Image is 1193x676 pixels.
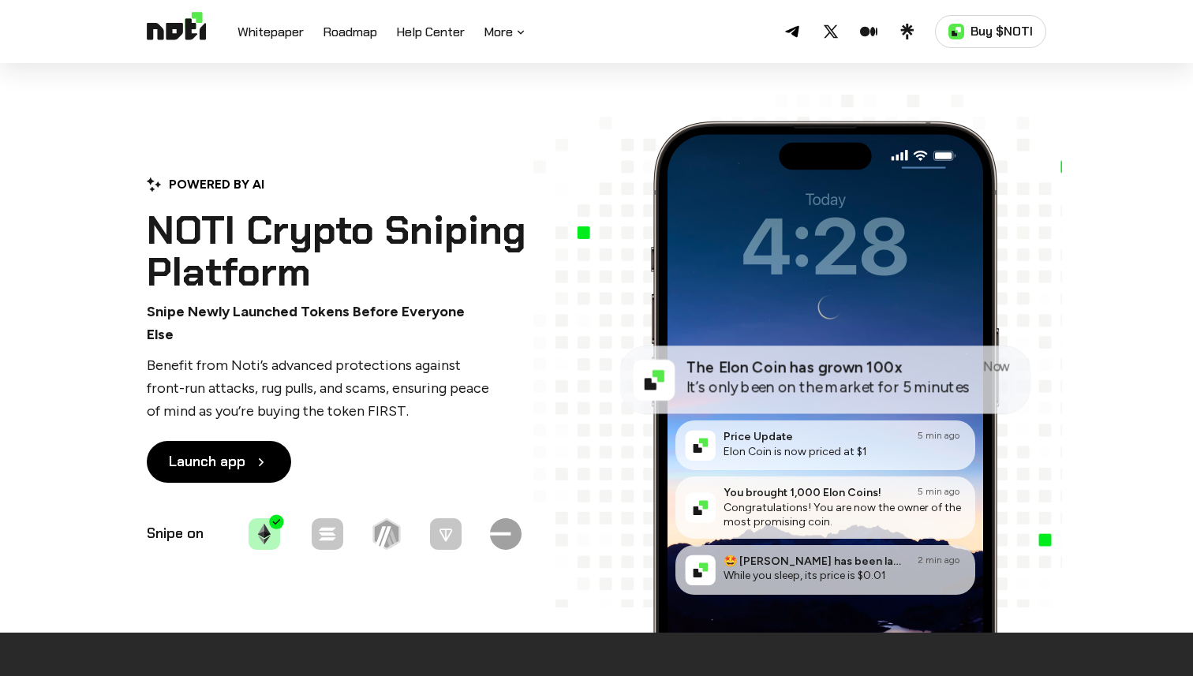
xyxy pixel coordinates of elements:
[147,210,549,293] h1: NOTI Crypto Sniping Platform
[147,522,212,553] p: Snipe on
[237,23,304,43] a: Whitepaper
[147,12,206,51] img: Logo
[147,354,494,422] p: Benefit from Noti’s advanced protections against front-run attacks, rug pulls, and scams, ensurin...
[147,174,264,195] div: POWERED BY AI
[484,23,527,42] button: More
[323,23,377,43] a: Roadmap
[935,15,1046,48] a: Buy $NOTI
[396,23,465,43] a: Help Center
[147,441,291,483] a: Launch app
[147,177,161,192] img: Powered by AI
[147,301,494,346] p: Snipe Newly Launched Tokens Before Everyone Else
